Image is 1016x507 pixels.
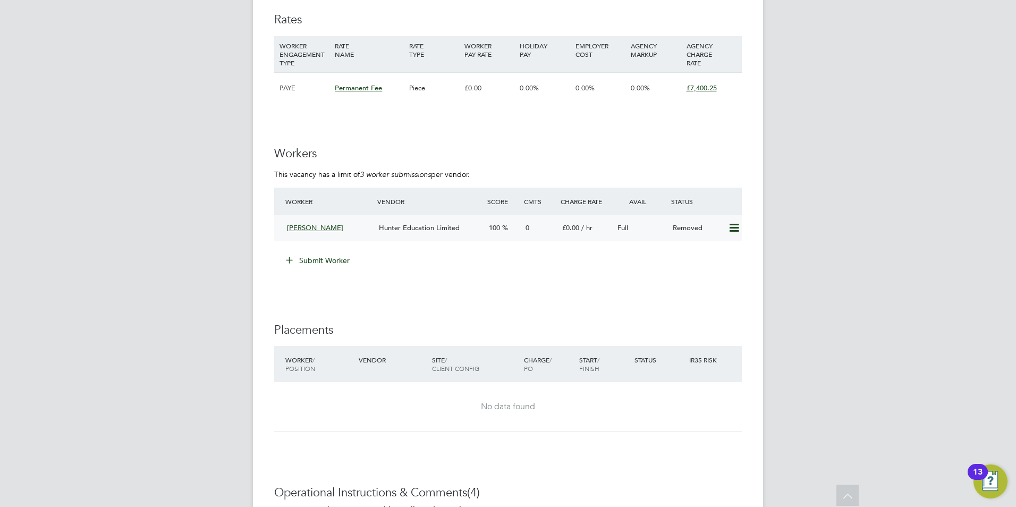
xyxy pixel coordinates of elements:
[407,36,462,64] div: RATE TYPE
[274,485,742,501] h3: Operational Instructions & Comments
[668,219,724,237] div: Removed
[277,73,332,104] div: PAYE
[613,192,668,211] div: Avail
[631,83,650,92] span: 0.00%
[521,192,558,211] div: Cmts
[274,146,742,162] h3: Workers
[628,36,683,64] div: AGENCY MARKUP
[668,192,742,211] div: Status
[274,170,742,179] p: This vacancy has a limit of per vendor.
[562,223,579,232] span: £0.00
[575,83,595,92] span: 0.00%
[274,323,742,338] h3: Placements
[973,472,983,486] div: 13
[579,356,599,373] span: / Finish
[432,356,479,373] span: / Client Config
[520,83,539,92] span: 0.00%
[283,350,356,378] div: Worker
[462,36,517,64] div: WORKER PAY RATE
[462,73,517,104] div: £0.00
[558,192,613,211] div: Charge Rate
[617,223,628,232] span: Full
[577,350,632,378] div: Start
[274,12,742,28] h3: Rates
[687,83,717,92] span: £7,400.25
[285,356,315,373] span: / Position
[278,252,358,269] button: Submit Worker
[407,73,462,104] div: Piece
[684,36,739,72] div: AGENCY CHARGE RATE
[335,83,382,92] span: Permanent Fee
[360,170,431,179] em: 3 worker submissions
[526,223,529,232] span: 0
[277,36,332,72] div: WORKER ENGAGEMENT TYPE
[517,36,572,64] div: HOLIDAY PAY
[429,350,521,378] div: Site
[687,350,723,369] div: IR35 Risk
[375,192,485,211] div: Vendor
[379,223,460,232] span: Hunter Education Limited
[524,356,552,373] span: / PO
[287,223,343,232] span: [PERSON_NAME]
[581,223,592,232] span: / hr
[973,464,1007,498] button: Open Resource Center, 13 new notifications
[573,36,628,64] div: EMPLOYER COST
[521,350,577,378] div: Charge
[632,350,687,369] div: Status
[283,192,375,211] div: Worker
[467,485,480,500] span: (4)
[332,36,406,64] div: RATE NAME
[489,223,500,232] span: 100
[356,350,429,369] div: Vendor
[485,192,521,211] div: Score
[285,401,731,412] div: No data found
